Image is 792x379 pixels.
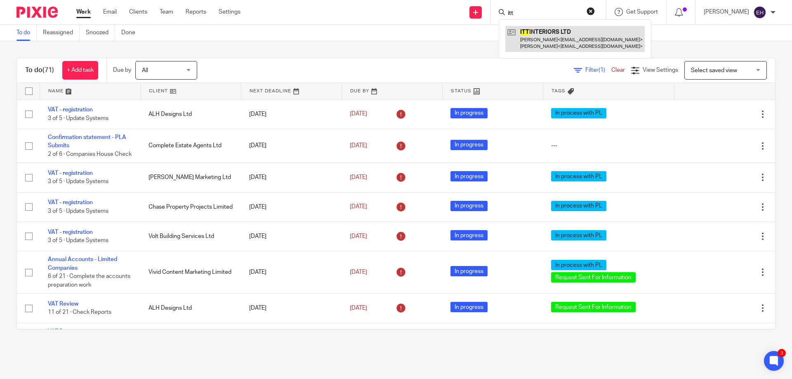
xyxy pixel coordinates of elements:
[42,67,54,73] span: (71)
[552,89,566,93] span: Tags
[507,10,581,17] input: Search
[48,238,108,243] span: 3 of 5 · Update Systems
[551,272,636,282] span: Request Sent For Information
[48,273,130,288] span: 6 of 21 · Complete the accounts preparation work
[140,221,241,251] td: Volt Building Services Ltd
[551,141,666,150] div: ---
[350,204,367,210] span: [DATE]
[48,151,132,157] span: 2 of 6 · Companies House Check
[551,108,606,118] span: In process with PL
[48,134,126,148] a: Confirmation statement - PLA Submits
[140,294,241,323] td: ALH Designs Ltd
[76,8,91,16] a: Work
[241,192,342,221] td: [DATE]
[25,66,54,75] h1: To do
[48,310,111,315] span: 11 of 21 · Check Reports
[16,25,37,41] a: To do
[48,200,93,205] a: VAT - registration
[160,8,173,16] a: Team
[350,305,367,311] span: [DATE]
[585,67,611,73] span: Filter
[753,6,766,19] img: svg%3E
[186,8,206,16] a: Reports
[626,9,658,15] span: Get Support
[450,201,488,211] span: In progress
[704,8,749,16] p: [PERSON_NAME]
[599,67,605,73] span: (1)
[450,230,488,240] span: In progress
[450,140,488,150] span: In progress
[140,129,241,162] td: Complete Estate Agents Ltd
[48,301,78,307] a: VAT Review
[350,269,367,275] span: [DATE]
[778,349,786,357] div: 3
[48,170,93,176] a: VAT - registration
[48,115,108,121] span: 3 of 5 · Update Systems
[450,171,488,181] span: In progress
[129,8,147,16] a: Clients
[611,67,625,73] a: Clear
[142,68,148,73] span: All
[241,221,342,251] td: [DATE]
[140,251,241,294] td: Vivid Content Marketing Limited
[350,233,367,239] span: [DATE]
[450,266,488,276] span: In progress
[113,66,131,74] p: Due by
[140,323,241,365] td: Ardour Consulting Limited
[241,163,342,192] td: [DATE]
[350,111,367,117] span: [DATE]
[86,25,115,41] a: Snoozed
[48,107,93,113] a: VAT - registration
[241,323,342,365] td: [DATE]
[241,99,342,129] td: [DATE]
[691,68,737,73] span: Select saved view
[551,201,606,211] span: In process with PL
[551,302,636,312] span: Request Sent For Information
[350,143,367,148] span: [DATE]
[350,174,367,180] span: [DATE]
[16,7,58,18] img: Pixie
[140,192,241,221] td: Chase Property Projects Limited
[121,25,141,41] a: Done
[551,171,606,181] span: In process with PL
[219,8,240,16] a: Settings
[140,99,241,129] td: ALH Designs Ltd
[241,251,342,294] td: [DATE]
[241,129,342,162] td: [DATE]
[48,208,108,214] span: 3 of 5 · Update Systems
[48,257,117,271] a: Annual Accounts - Limited Companies
[643,67,678,73] span: View Settings
[48,229,93,235] a: VAT - registration
[551,230,606,240] span: In process with PL
[48,179,108,184] span: 3 of 5 · Update Systems
[43,25,80,41] a: Reassigned
[450,302,488,312] span: In progress
[551,260,606,270] span: In process with PL
[450,108,488,118] span: In progress
[103,8,117,16] a: Email
[140,163,241,192] td: [PERSON_NAME] Marketing Ltd
[48,329,78,334] a: VAT Review
[587,7,595,15] button: Clear
[62,61,98,80] a: + Add task
[241,294,342,323] td: [DATE]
